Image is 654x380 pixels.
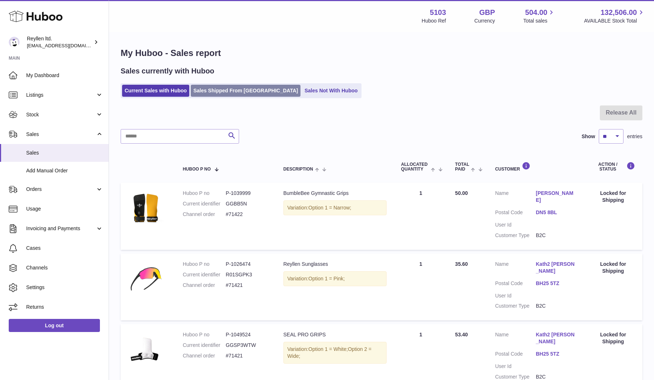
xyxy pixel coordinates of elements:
[627,133,642,140] span: entries
[26,225,96,232] span: Invoicing and Payments
[536,261,577,275] a: Kath2 [PERSON_NAME]
[525,8,547,17] span: 504.00
[226,282,269,289] dd: #71421
[495,351,536,359] dt: Postal Code
[302,85,360,97] a: Sales Not With Huboo
[536,303,577,309] dd: B2C
[591,261,635,275] div: Locked for Shipping
[26,304,103,311] span: Returns
[122,85,189,97] a: Current Sales with Huboo
[523,8,556,24] a: 504.00 Total sales
[226,352,269,359] dd: #71421
[183,211,226,218] dt: Channel order
[183,261,226,268] dt: Huboo P no
[584,17,645,24] span: AVAILABLE Stock Total
[422,17,446,24] div: Huboo Ref
[128,190,164,226] img: BumbleBeeMain.jpg
[495,232,536,239] dt: Customer Type
[283,331,387,338] div: SEAL PRO GRIPS
[26,149,103,156] span: Sales
[9,319,100,332] a: Log out
[183,200,226,207] dt: Current identifier
[495,190,536,205] dt: Name
[455,332,468,337] span: 53.40
[283,200,387,215] div: Variation:
[226,200,269,207] dd: GGBB5N
[394,183,448,249] td: 1
[584,8,645,24] a: 132,506.00 AVAILABLE Stock Total
[495,221,536,228] dt: User Id
[308,346,348,352] span: Option 1 = White;
[401,162,429,172] span: ALLOCATED Quantity
[191,85,300,97] a: Sales Shipped From [GEOGRAPHIC_DATA]
[430,8,446,17] strong: 5103
[394,253,448,320] td: 1
[536,331,577,345] a: Kath2 [PERSON_NAME]
[536,190,577,204] a: [PERSON_NAME]
[26,72,103,79] span: My Dashboard
[26,205,103,212] span: Usage
[183,190,226,197] dt: Huboo P no
[183,331,226,338] dt: Huboo P no
[26,111,96,118] span: Stock
[455,162,469,172] span: Total paid
[183,342,226,349] dt: Current identifier
[121,66,214,76] h2: Sales currently with Huboo
[27,43,107,48] span: [EMAIL_ADDRESS][DOMAIN_NAME]
[121,47,642,59] h1: My Huboo - Sales report
[183,352,226,359] dt: Channel order
[582,133,595,140] label: Show
[591,162,635,172] div: Action / Status
[523,17,556,24] span: Total sales
[128,261,164,297] img: 51031747233988.jpg
[27,35,92,49] div: Reyllen ltd.
[536,280,577,287] a: BH25 5TZ
[495,261,536,276] dt: Name
[183,282,226,289] dt: Channel order
[495,162,577,172] div: Customer
[455,190,468,196] span: 50.00
[128,331,164,368] img: 51031751296644.jpg
[283,167,313,172] span: Description
[26,245,103,252] span: Cases
[283,261,387,268] div: Reyllen Sunglasses
[495,280,536,289] dt: Postal Code
[226,271,269,278] dd: R01SGPK3
[283,190,387,197] div: BumbleBee Gymnastic Grips
[536,351,577,357] a: BH25 5TZ
[455,261,468,267] span: 35.60
[26,131,96,138] span: Sales
[536,209,577,216] a: DN5 8BL
[283,342,387,364] div: Variation:
[601,8,637,17] span: 132,506.00
[283,271,387,286] div: Variation:
[536,232,577,239] dd: B2C
[9,37,20,48] img: reyllen@reyllen.com
[495,209,536,218] dt: Postal Code
[495,331,536,347] dt: Name
[26,167,103,174] span: Add Manual Order
[495,303,536,309] dt: Customer Type
[226,211,269,218] dd: #71422
[26,284,103,291] span: Settings
[183,271,226,278] dt: Current identifier
[226,331,269,338] dd: P-1049524
[226,342,269,349] dd: GGSP3WTW
[475,17,495,24] div: Currency
[226,261,269,268] dd: P-1026474
[226,190,269,197] dd: P-1039999
[591,190,635,204] div: Locked for Shipping
[26,92,96,99] span: Listings
[591,331,635,345] div: Locked for Shipping
[495,292,536,299] dt: User Id
[308,205,351,211] span: Option 1 = Narrow;
[183,167,211,172] span: Huboo P no
[479,8,495,17] strong: GBP
[26,264,103,271] span: Channels
[308,276,345,281] span: Option 1 = Pink;
[495,363,536,370] dt: User Id
[26,186,96,193] span: Orders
